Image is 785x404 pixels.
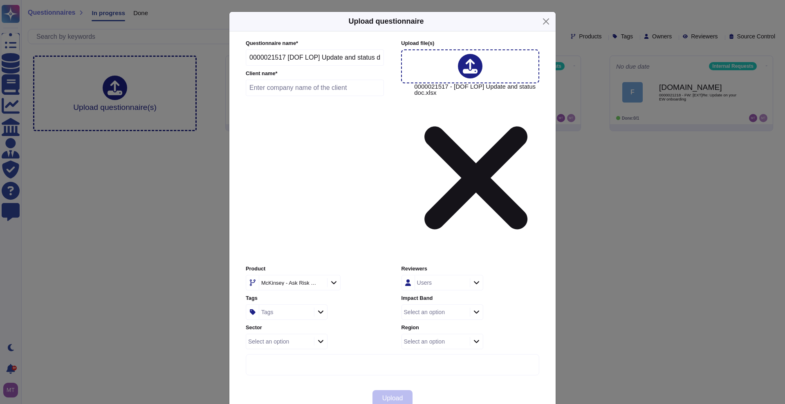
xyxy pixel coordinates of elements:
label: Client name [246,71,384,76]
span: Upload [382,395,403,402]
div: Select an option [248,339,289,344]
label: Questionnaire name [246,41,384,46]
label: Impact Band [401,296,539,301]
input: Enter questionnaire name [246,49,384,66]
label: Sector [246,325,384,330]
div: Tags [261,309,274,315]
input: Enter company name of the client [246,80,384,96]
div: McKinsey - Ask Risk Wide [261,280,317,286]
div: Select an option [404,339,445,344]
h5: Upload questionnaire [348,16,424,27]
label: Tags [246,296,384,301]
label: Region [401,325,539,330]
div: Select an option [404,309,445,315]
div: Users [417,280,432,286]
span: Upload file (s) [401,40,434,46]
label: Product [246,266,384,272]
span: 0000021517 - [DOF LOP] Update and status doc.xlsx [414,83,538,260]
label: Reviewers [401,266,539,272]
button: Close [540,15,552,28]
